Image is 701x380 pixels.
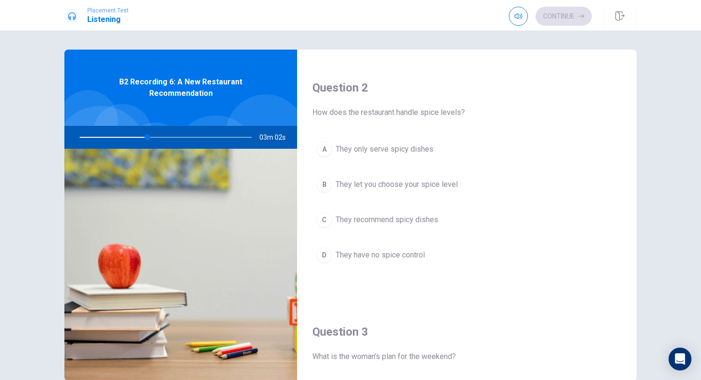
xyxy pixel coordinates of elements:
[669,348,691,370] div: Open Intercom Messenger
[87,14,129,25] h1: Listening
[312,208,621,232] button: CThey recommend spicy dishes
[312,137,621,161] button: AThey only serve spicy dishes
[95,76,266,99] span: B2 Recording 6: A New Restaurant Recommendation
[317,142,332,157] div: A
[336,249,425,261] span: They have no spice control
[312,351,621,362] span: What is the woman’s plan for the weekend?
[336,144,433,155] span: They only serve spicy dishes
[259,126,293,149] span: 03m 02s
[312,324,621,339] h4: Question 3
[317,177,332,192] div: B
[87,7,129,14] span: Placement Test
[312,107,621,118] span: How does the restaurant handle spice levels?
[312,243,621,267] button: DThey have no spice control
[312,80,621,95] h4: Question 2
[312,173,621,196] button: BThey let you choose your spice level
[317,212,332,227] div: C
[317,247,332,263] div: D
[336,179,458,190] span: They let you choose your spice level
[336,214,438,226] span: They recommend spicy dishes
